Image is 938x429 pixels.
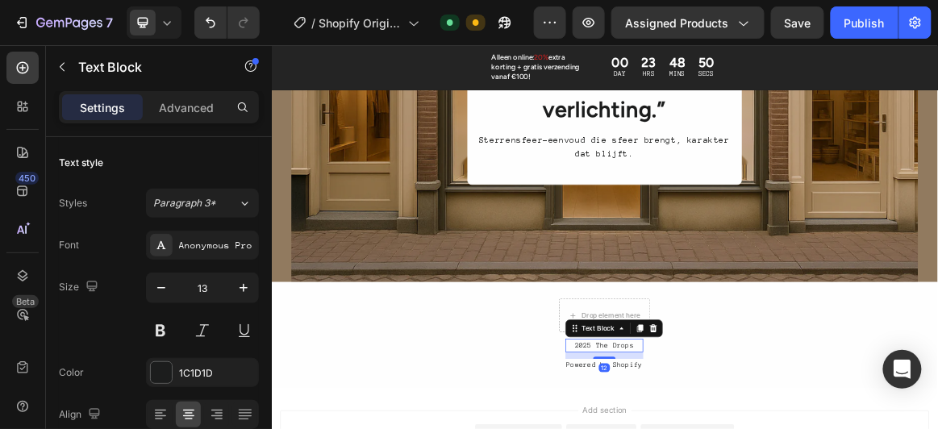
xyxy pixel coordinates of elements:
[771,6,824,39] button: Save
[12,295,39,308] div: Beta
[59,277,102,298] div: Size
[625,15,728,31] span: Assigned Products
[831,6,898,39] button: Publish
[319,15,402,31] span: Shopify Original Product Template
[146,189,259,218] button: Paragraph 3*
[451,385,536,398] div: Drop element here
[106,13,113,32] p: 7
[300,127,668,168] p: Sterrensfeer-eenvoud die sfeer brengt, karakter dat blijft.
[611,6,765,39] button: Assigned Products
[179,239,255,253] div: Anonymous Pro
[59,196,87,210] div: Styles
[159,99,214,116] p: Advanced
[6,6,120,39] button: 7
[78,57,215,77] p: Text Block
[785,16,811,30] span: Save
[883,350,922,389] div: Open Intercom Messenger
[298,21,669,119] h2: Rich Text Editor. Editing area: main
[300,23,668,117] p: ⁠⁠⁠⁠⁠⁠⁠
[311,15,315,31] span: /
[80,99,125,116] p: Settings
[59,238,79,252] div: Font
[179,366,255,381] div: 1C1D1D
[59,156,103,170] div: Text style
[271,45,938,429] iframe: Design area
[194,6,260,39] div: Undo/Redo
[448,403,502,418] div: Text Block
[59,365,84,380] div: Color
[15,172,39,185] div: 450
[844,15,885,31] div: Publish
[59,404,104,426] div: Align
[153,196,216,210] span: Paragraph 3*
[298,125,669,169] div: Rich Text Editor. Editing area: main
